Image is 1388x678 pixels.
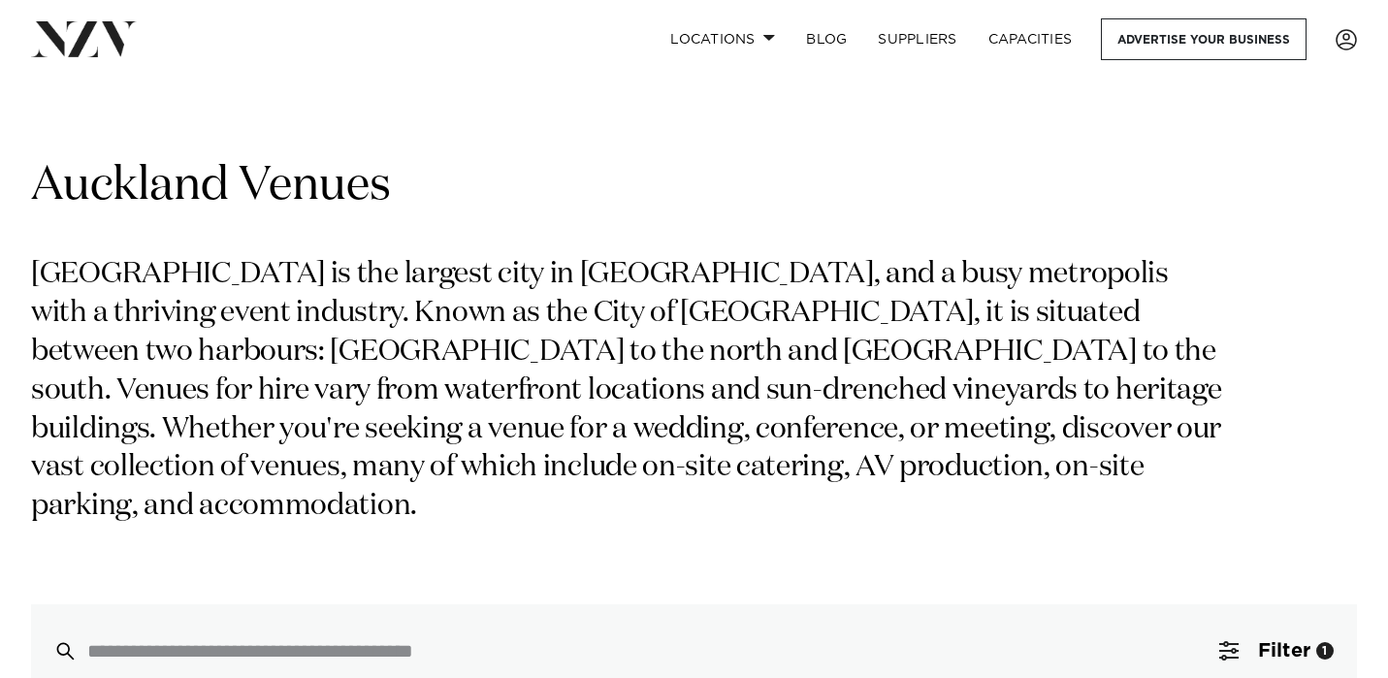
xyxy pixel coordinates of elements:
[31,156,1357,217] h1: Auckland Venues
[973,18,1088,60] a: Capacities
[862,18,972,60] a: SUPPLIERS
[791,18,862,60] a: BLOG
[1316,642,1334,660] div: 1
[31,256,1230,527] p: [GEOGRAPHIC_DATA] is the largest city in [GEOGRAPHIC_DATA], and a busy metropolis with a thriving...
[1101,18,1307,60] a: Advertise your business
[1258,641,1310,661] span: Filter
[655,18,791,60] a: Locations
[31,21,137,56] img: nzv-logo.png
